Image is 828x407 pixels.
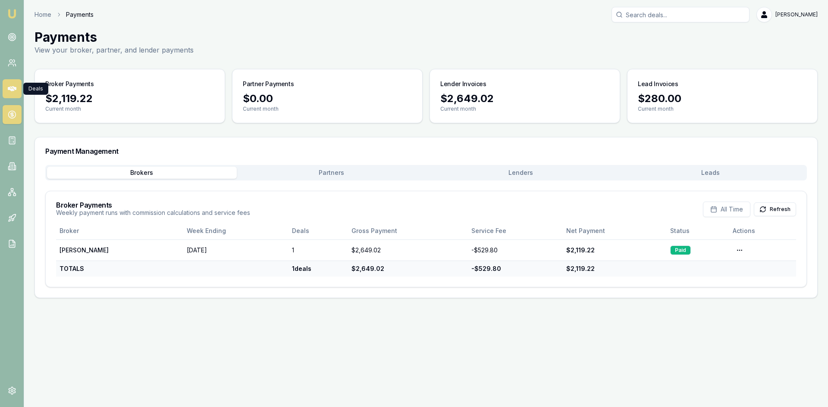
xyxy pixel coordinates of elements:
[351,264,464,273] div: $2,649.02
[56,202,250,208] h3: Broker Payments
[638,92,807,106] div: $280.00
[45,92,214,106] div: $2,119.22
[34,10,51,19] a: Home
[34,29,194,45] h1: Payments
[289,222,348,239] th: Deals
[45,80,94,88] h3: Broker Payments
[56,208,250,217] p: Weekly payment runs with commission calculations and service fees
[292,264,345,273] div: 1 deals
[471,264,559,273] div: - $529.80
[60,246,180,255] div: [PERSON_NAME]
[612,7,750,22] input: Search deals
[703,202,750,217] button: All Time
[721,205,743,214] span: All Time
[426,167,616,179] button: Lenders
[351,246,464,255] div: $2,649.02
[237,167,427,179] button: Partners
[468,222,563,239] th: Service Fee
[440,106,609,112] p: Current month
[23,83,48,95] div: Deals
[775,11,818,18] span: [PERSON_NAME]
[754,202,796,216] button: Refresh
[348,222,467,239] th: Gross Payment
[729,222,796,239] th: Actions
[563,222,667,239] th: Net Payment
[60,264,180,273] div: TOTALS
[638,80,678,88] h3: Lead Invoices
[34,10,94,19] nav: breadcrumb
[183,222,288,239] th: Week Ending
[566,264,663,273] div: $2,119.22
[440,80,486,88] h3: Lender Invoices
[45,106,214,112] p: Current month
[667,222,729,239] th: Status
[66,10,94,19] span: Payments
[47,167,237,179] button: Brokers
[243,106,412,112] p: Current month
[638,106,807,112] p: Current month
[34,45,194,55] p: View your broker, partner, and lender payments
[243,80,294,88] h3: Partner Payments
[471,246,559,255] div: - $529.80
[440,92,609,106] div: $2,649.02
[7,9,17,19] img: emu-icon-u.png
[616,167,806,179] button: Leads
[243,92,412,106] div: $0.00
[566,246,663,255] div: $2,119.22
[670,245,691,255] div: Paid
[56,222,183,239] th: Broker
[183,239,288,261] td: [DATE]
[292,246,345,255] div: 1
[45,148,807,155] h3: Payment Management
